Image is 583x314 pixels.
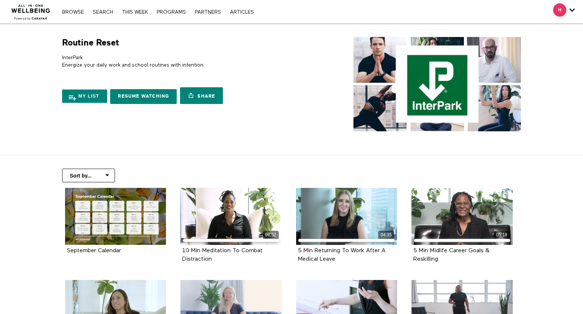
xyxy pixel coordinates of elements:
[263,231,279,239] div: 07:52
[58,10,88,15] a: Browse
[180,87,223,104] a: Share
[191,10,225,15] a: PARTNERS
[298,248,386,262] a: 5 Min Returning To Work After A Medical Leave
[411,188,513,245] a: 5 Min Midlife Career Goals & Reskilling 05:18
[62,54,289,69] p: InterPark Energize your daily work and school routines with intention.
[89,10,117,15] a: Search
[65,188,166,245] a: September Calendar
[182,248,262,262] a: 10 Min Meditation To Combat Distraction
[494,231,510,239] div: 05:18
[180,188,282,245] a: 10 Min Meditation To Combat Distraction 07:52
[110,89,177,104] a: Resume Watching
[62,90,107,103] button: My list
[67,248,121,253] a: September Calendar
[153,10,190,15] a: PROGRAMS
[296,188,397,245] a: 5 Min Returning To Work After A Medical Leave 04:35
[62,37,119,48] h1: Routine Reset
[58,8,257,16] nav: Primary
[118,10,152,15] a: THIS WEEK
[378,231,394,239] div: 04:35
[353,37,521,131] img: Routine Reset
[226,10,258,15] a: ARTICLES
[413,248,489,262] a: 5 Min Midlife Career Goals & Reskilling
